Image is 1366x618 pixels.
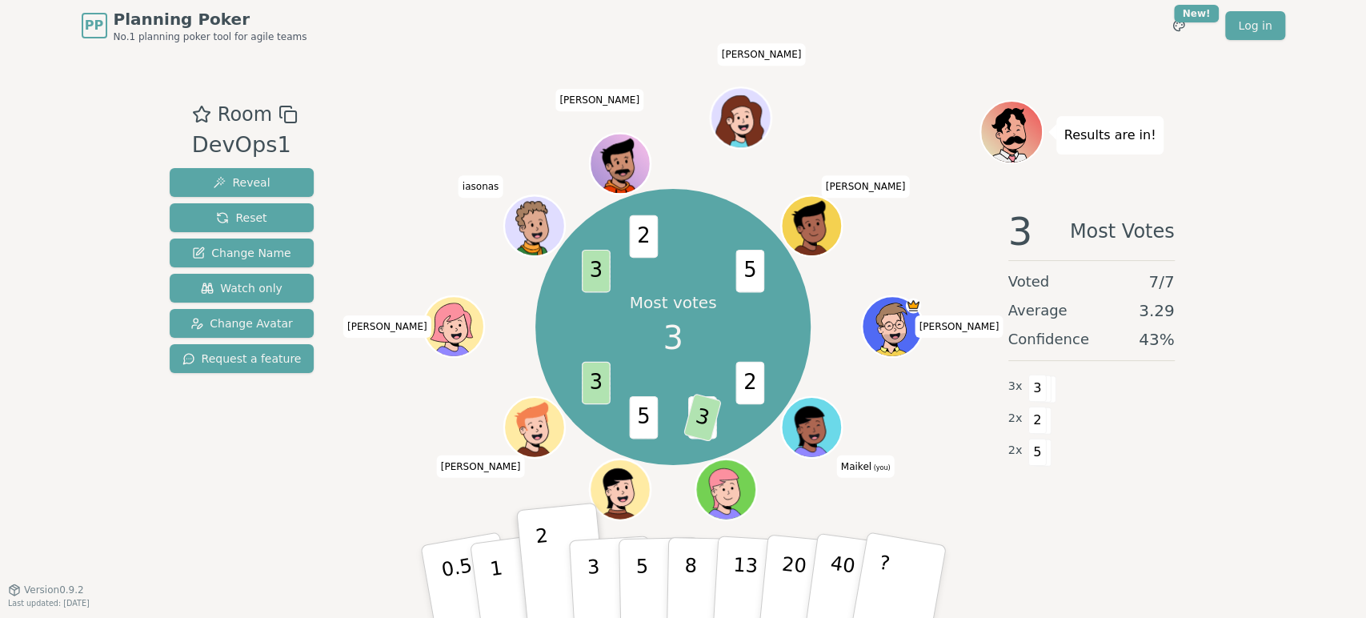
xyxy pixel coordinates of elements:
[1174,5,1220,22] div: New!
[192,129,298,162] div: DevOps1
[582,250,611,293] span: 3
[213,175,270,191] span: Reveal
[192,100,211,129] button: Add as favourite
[1008,328,1089,351] span: Confidence
[663,314,683,362] span: 3
[1008,378,1023,395] span: 3 x
[1148,271,1174,293] span: 7 / 7
[216,210,266,226] span: Reset
[82,8,307,43] a: PPPlanning PokerNo.1 planning poker tool for agile teams
[114,30,307,43] span: No.1 planning poker tool for agile teams
[683,393,722,442] span: 3
[906,299,921,314] span: Thijs is the host
[837,455,895,478] span: Click to change your name
[582,362,611,405] span: 3
[459,176,503,199] span: Click to change your name
[8,584,84,596] button: Version0.9.2
[783,399,839,456] button: Click to change your avatar
[629,396,658,439] span: 5
[24,584,84,596] span: Version 0.9.2
[114,8,307,30] span: Planning Poker
[822,176,910,199] span: Click to change your name
[182,351,302,367] span: Request a feature
[170,203,314,232] button: Reset
[630,291,717,314] p: Most votes
[170,168,314,197] button: Reveal
[1008,212,1033,251] span: 3
[1164,11,1193,40] button: New!
[534,524,555,612] p: 2
[629,215,658,259] span: 2
[437,455,525,478] span: Click to change your name
[1028,407,1047,434] span: 2
[915,315,1003,338] span: Click to change your name
[735,250,764,293] span: 5
[170,274,314,303] button: Watch only
[1008,410,1023,427] span: 2 x
[201,280,282,296] span: Watch only
[1008,271,1050,293] span: Voted
[170,239,314,267] button: Change Name
[190,315,293,331] span: Change Avatar
[555,90,643,112] span: Click to change your name
[85,16,103,35] span: PP
[718,44,806,66] span: Click to change your name
[871,464,891,472] span: (you)
[218,100,272,129] span: Room
[1008,299,1068,322] span: Average
[1064,124,1156,146] p: Results are in!
[8,599,90,608] span: Last updated: [DATE]
[1139,328,1174,351] span: 43 %
[170,309,314,338] button: Change Avatar
[1070,212,1175,251] span: Most Votes
[735,362,764,405] span: 2
[1028,375,1047,402] span: 3
[1139,299,1175,322] span: 3.29
[1028,439,1047,466] span: 5
[170,344,314,373] button: Request a feature
[192,245,290,261] span: Change Name
[343,315,431,338] span: Click to change your name
[1225,11,1284,40] a: Log in
[1008,442,1023,459] span: 2 x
